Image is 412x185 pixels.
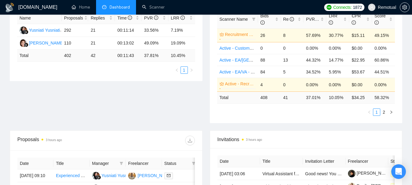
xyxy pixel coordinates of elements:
[326,28,349,42] td: 30.77%
[333,4,352,11] span: Connects:
[56,173,232,178] a: Experienced Technical Recruiter / Staffing Consultant to Advise on Starting Tech Staffing Firm
[220,58,309,62] a: Active - EA/[GEOGRAPHIC_DATA] - Dilip - U.S
[263,171,376,176] a: Virtual Assistant for VP of Events & HR (Catering Company)
[258,42,281,54] td: 0
[188,66,195,74] button: right
[400,2,410,12] button: setting
[128,16,132,20] span: info-circle
[53,169,89,182] td: Experienced Technical Recruiter / Staffing Consultant to Advise on Starting Tech Staffing Firm
[349,91,372,103] td: $ 34.25
[400,5,409,10] span: setting
[217,91,258,103] td: Total
[62,24,88,37] td: 292
[175,68,179,72] span: left
[303,78,326,91] td: 0.00%
[102,172,133,179] div: Yusniati Yusniati
[352,20,356,25] span: info-circle
[303,155,346,167] th: Invitation Letter
[290,17,294,21] span: info-circle
[252,17,256,21] span: filter
[260,13,269,25] span: Bids
[246,138,262,141] time: 3 hours ago
[92,173,133,178] a: YYYusniati Yusniati
[5,3,15,12] img: logo
[220,32,224,37] span: crown
[138,172,173,179] div: [PERSON_NAME]
[352,13,361,25] span: CPR
[128,172,136,180] img: DM
[258,28,281,42] td: 26
[97,175,101,180] img: gigradar-bm.png
[115,37,142,50] td: 00:13:02
[185,136,195,145] button: download
[185,138,195,143] span: download
[17,158,53,169] th: Date
[20,40,76,45] a: KH[PERSON_NAME] Heart
[17,169,53,182] td: [DATE] 09:10
[225,31,254,38] a: Recruitment -Dilip - US ONLY
[281,78,304,91] td: 0
[258,54,281,66] td: 88
[171,16,185,20] span: LRR
[389,110,393,114] span: right
[326,78,349,91] td: 0.00%
[29,40,76,46] div: [PERSON_NAME] Heart
[24,43,28,47] img: gigradar-bm.png
[367,110,371,114] span: left
[217,167,260,180] td: [DATE] 03:06
[167,174,170,177] span: mail
[128,173,173,178] a: DM[PERSON_NAME]
[173,66,181,74] button: left
[90,158,126,169] th: Manager
[283,17,294,22] span: Re
[391,170,409,177] span: Pending
[168,50,195,62] td: 10.45 %
[168,24,195,37] td: 7.19%
[349,42,372,54] td: $0.00
[120,162,123,165] span: filter
[329,20,333,25] span: info-circle
[388,109,395,116] button: right
[220,17,248,22] span: Scanner Name
[62,50,88,62] td: 402
[258,91,281,103] td: 408
[303,91,326,103] td: 37.01 %
[372,28,395,42] td: 49.15%
[374,13,386,25] span: Score
[303,42,326,54] td: 0.00%
[142,37,168,50] td: 49.09%
[251,15,257,24] span: filter
[346,155,388,167] th: Freelancer
[64,15,83,21] span: Proposals
[181,66,188,74] li: 1
[220,46,292,51] a: Active - Customer Support - Tats - U.S
[88,12,115,24] th: Replies
[366,109,373,116] button: left
[349,78,372,91] td: $0.00
[88,24,115,37] td: 21
[53,158,89,169] th: Title
[281,28,304,42] td: 8
[154,16,158,20] span: info-circle
[372,42,395,54] td: 0.00%
[306,17,320,22] span: PVR
[374,20,379,25] span: info-circle
[142,24,168,37] td: 33.56%
[115,50,142,62] td: 00:11:43
[348,171,392,176] a: [PERSON_NAME]
[349,66,372,78] td: $53.67
[142,50,168,62] td: 37.81 %
[260,155,303,167] th: Title
[388,109,395,116] li: Next Page
[370,5,374,9] span: user
[29,27,60,34] div: Yusniati Yusniati
[373,109,380,116] li: 1
[303,66,326,78] td: 34.52%
[258,66,281,78] td: 84
[92,172,100,180] img: YY
[17,136,106,145] div: Proposals
[117,16,132,20] span: Time
[260,167,303,180] td: Virtual Assistant for VP of Events & HR (Catering Company)
[46,138,62,142] time: 3 hours ago
[349,28,372,42] td: $15.11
